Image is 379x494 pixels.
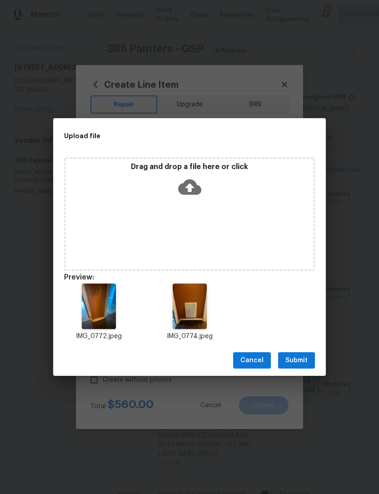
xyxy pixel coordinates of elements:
p: IMG_0774.jpeg [155,332,224,341]
img: Z [82,284,116,329]
button: Cancel [233,352,271,369]
span: Submit [285,355,308,366]
p: Drag and drop a file here or click [65,162,314,172]
span: Cancel [240,355,264,366]
p: IMG_0772.jpeg [64,332,133,341]
img: Z [173,284,207,329]
button: Submit [278,352,315,369]
h2: Upload file [64,131,274,141]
